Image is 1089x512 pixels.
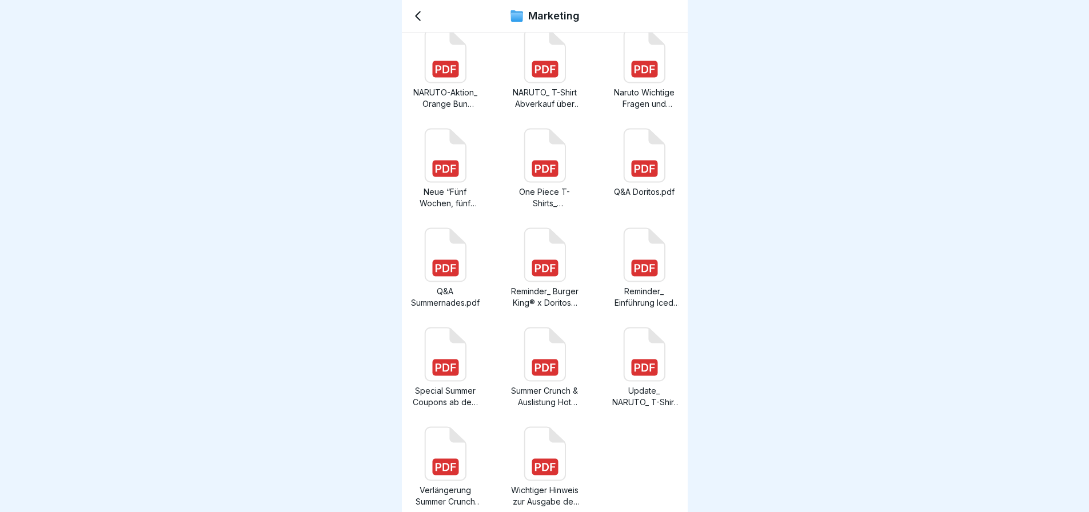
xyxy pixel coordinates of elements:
a: Reminder_ Einführung Iced Coffee - Marketing & Comms - BK Manager.pdf [610,227,679,309]
a: Reminder_ Burger King® x Doritos® - Marketing & Comms - BK Manager.pdf [510,227,579,309]
a: One Piece T-Shirts_ Verkaufsstopp - Marketing & Comms - BK Manager.pdf [510,128,579,209]
p: Summer Crunch & Auslistung Hot Salsa Dip Pot - Marketing & Comms - BK Manager.pdf [510,385,579,408]
a: Q&A Summernades.pdf [411,227,480,309]
a: Summer Crunch & Auslistung Hot Salsa Dip Pot - Marketing & Comms - BK Manager.pdf [510,327,579,408]
p: NARUTO_ T-Shirt Abverkauf über SOT Upsell-Fenster - Marketing & Comms - BK Manager.pdf [510,87,579,110]
p: Naruto Wichtige Fragen und Antworten.pdf [610,87,679,110]
a: Naruto Wichtige Fragen und Antworten.pdf [610,29,679,110]
a: Verlängerung Summer Crunch bis 28.07. - Marketing & Comms - BK Manager.pdf [411,426,480,507]
p: Marketing [528,10,580,22]
a: Wichtiger Hinweis zur Ausgabe der Zuckerwatte bei den Summernades - Marketing & Comms - BK Manage... [510,426,579,507]
p: Verlängerung Summer Crunch bis 28.07. - Marketing & Comms - BK Manager.pdf [411,485,480,507]
p: Reminder_ Burger King® x Doritos® - Marketing & Comms - BK Manager.pdf [510,286,579,309]
p: Special Summer Coupons ab dem 02.07. - Marketing & Comms - BK Manager.pdf [411,385,480,408]
a: NARUTO_ T-Shirt Abverkauf über SOT Upsell-Fenster - Marketing & Comms - BK Manager.pdf [510,29,579,110]
a: Neue “Fünf Wochen, fünf Schnapper” Aktion vom [DATE] – [DATE] - Marketing & Comms - BK Manager.pdf [411,128,480,209]
a: Update_ NARUTO_ T-Shirt Abverkauf über SOT Upsell-Fenster - Marketing & Comms - BK Manager.pdf [610,327,679,408]
p: Q&A Doritos.pdf [610,186,679,198]
p: Q&A Summernades.pdf [411,286,480,309]
p: Wichtiger Hinweis zur Ausgabe der Zuckerwatte bei den Summernades - Marketing & Comms - BK Manage... [510,485,579,507]
p: Reminder_ Einführung Iced Coffee - Marketing & Comms - BK Manager.pdf [610,286,679,309]
a: Special Summer Coupons ab dem 02.07. - Marketing & Comms - BK Manager.pdf [411,327,480,408]
a: NARUTO-Aktion_ Orange Bun Verfügbarkeit - Marketing & Comms - BK Manager.pdf [411,29,480,110]
p: One Piece T-Shirts_ Verkaufsstopp - Marketing & Comms - BK Manager.pdf [510,186,579,209]
a: Q&A Doritos.pdf [610,128,679,209]
p: Neue “Fünf Wochen, fünf Schnapper” Aktion vom [DATE] – [DATE] - Marketing & Comms - BK Manager.pdf [411,186,480,209]
p: Update_ NARUTO_ T-Shirt Abverkauf über SOT Upsell-Fenster - Marketing & Comms - BK Manager.pdf [610,385,679,408]
p: NARUTO-Aktion_ Orange Bun Verfügbarkeit - Marketing & Comms - BK Manager.pdf [411,87,480,110]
